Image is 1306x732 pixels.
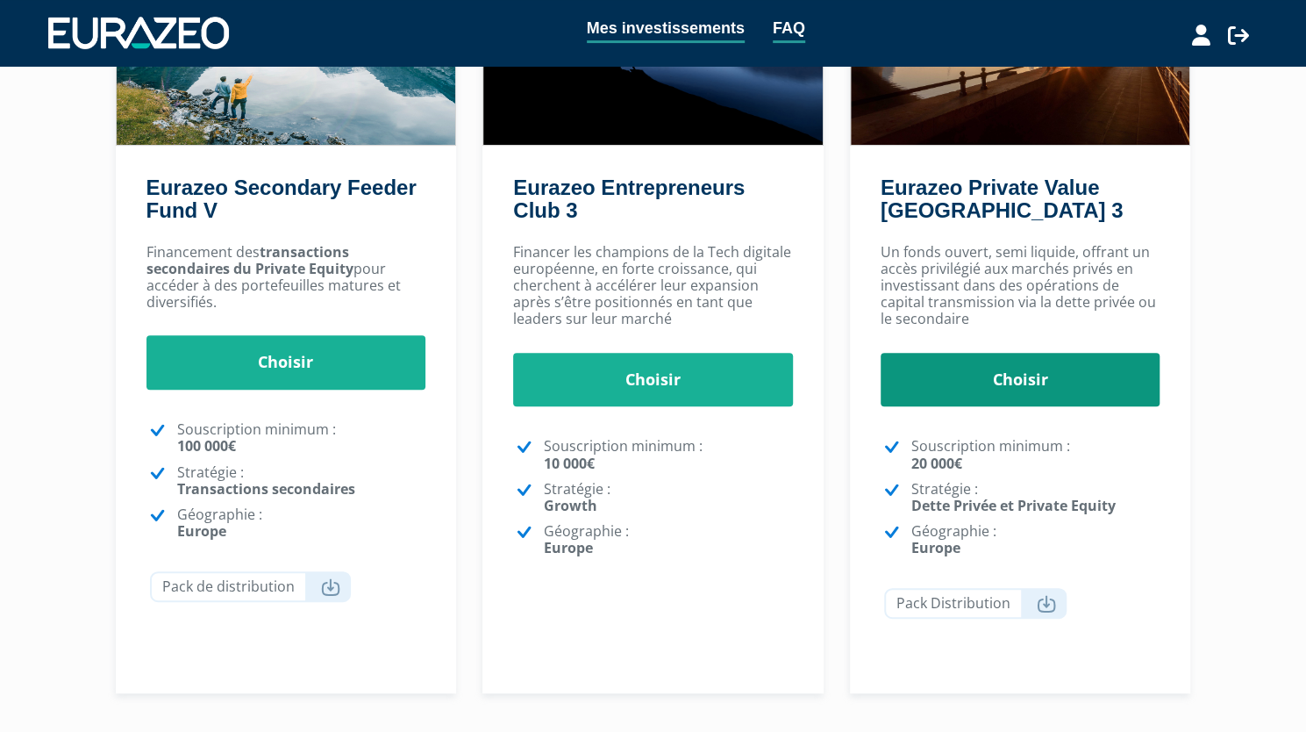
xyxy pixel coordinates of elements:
a: FAQ [773,16,805,43]
p: Géographie : [911,523,1160,556]
strong: Europe [911,538,960,557]
strong: Europe [177,521,226,541]
strong: Growth [544,496,597,515]
strong: 100 000€ [177,436,236,456]
img: 1732889491-logotype_eurazeo_blanc_rvb.png [48,17,229,48]
a: Pack de distribution [150,571,351,602]
p: Souscription minimum : [544,438,793,471]
strong: transactions secondaires du Private Equity [146,242,353,278]
a: Eurazeo Private Value [GEOGRAPHIC_DATA] 3 [881,176,1123,222]
p: Stratégie : [177,464,426,498]
p: Souscription minimum : [177,421,426,455]
strong: Dette Privée et Private Equity [911,496,1116,515]
p: Stratégie : [911,481,1160,514]
a: Eurazeo Secondary Feeder Fund V [146,176,417,222]
p: Géographie : [177,506,426,540]
strong: 10 000€ [544,454,595,473]
strong: Transactions secondaires [177,479,355,499]
p: Souscription minimum : [911,438,1160,471]
p: Financer les champions de la Tech digitale européenne, en forte croissance, qui cherchent à accél... [513,244,793,328]
a: Pack Distribution [884,588,1067,619]
p: Stratégie : [544,481,793,514]
a: Choisir [146,335,426,390]
a: Mes investissements [587,16,745,43]
a: Choisir [513,353,793,407]
p: Géographie : [544,523,793,556]
strong: Europe [544,538,593,557]
a: Choisir [881,353,1160,407]
a: Eurazeo Entrepreneurs Club 3 [513,176,745,222]
p: Un fonds ouvert, semi liquide, offrant un accès privilégié aux marchés privés en investissant dan... [881,244,1160,328]
strong: 20 000€ [911,454,962,473]
p: Financement des pour accéder à des portefeuilles matures et diversifiés. [146,244,426,312]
